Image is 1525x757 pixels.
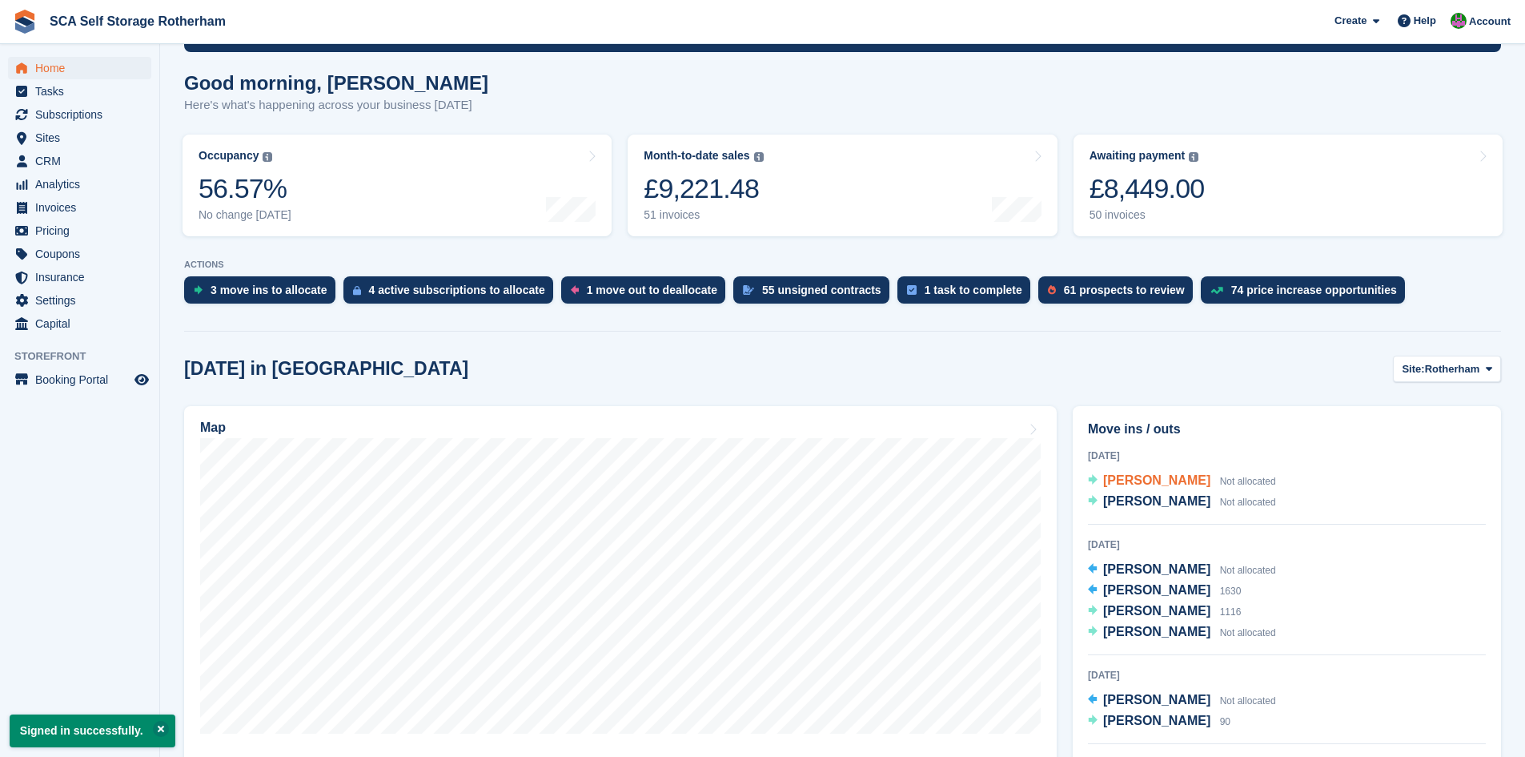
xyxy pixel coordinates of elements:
a: menu [8,368,151,391]
a: SCA Self Storage Rotherham [43,8,232,34]
a: 1 move out to deallocate [561,276,733,312]
div: 51 invoices [644,208,763,222]
span: Insurance [35,266,131,288]
div: Month-to-date sales [644,149,749,163]
h2: [DATE] in [GEOGRAPHIC_DATA] [184,358,468,380]
span: [PERSON_NAME] [1103,714,1210,727]
div: 3 move ins to allocate [211,284,327,296]
img: stora-icon-8386f47178a22dfd0bd8f6a31ec36ba5ce8667c1dd55bd0f319d3a0aa187defe.svg [13,10,37,34]
div: 4 active subscriptions to allocate [369,284,545,296]
span: Not allocated [1220,565,1276,576]
img: icon-info-grey-7440780725fd019a000dd9b08b2336e03edf1995a4989e88bcd33f0948082b44.svg [1189,152,1198,162]
span: 90 [1220,716,1230,727]
a: menu [8,127,151,149]
a: menu [8,266,151,288]
span: Not allocated [1220,627,1276,638]
span: Rotherham [1425,361,1480,377]
div: 1 move out to deallocate [587,284,717,296]
span: Subscriptions [35,103,131,126]
span: Invoices [35,196,131,219]
a: [PERSON_NAME] Not allocated [1088,691,1276,711]
a: 4 active subscriptions to allocate [343,276,561,312]
span: Help [1414,13,1436,29]
span: Storefront [14,348,159,364]
span: Not allocated [1220,695,1276,707]
img: icon-info-grey-7440780725fd019a000dd9b08b2336e03edf1995a4989e88bcd33f0948082b44.svg [263,152,272,162]
div: [DATE] [1088,538,1486,552]
img: icon-info-grey-7440780725fd019a000dd9b08b2336e03edf1995a4989e88bcd33f0948082b44.svg [754,152,764,162]
a: 55 unsigned contracts [733,276,897,312]
span: Account [1469,14,1511,30]
span: 1116 [1220,606,1242,618]
span: Home [35,57,131,79]
a: menu [8,103,151,126]
h2: Move ins / outs [1088,420,1486,439]
span: Tasks [35,80,131,103]
button: Site: Rotherham [1393,356,1501,382]
a: [PERSON_NAME] Not allocated [1088,471,1276,492]
span: CRM [35,150,131,172]
a: Preview store [132,370,151,389]
span: Sites [35,127,131,149]
span: Booking Portal [35,368,131,391]
a: menu [8,80,151,103]
a: menu [8,219,151,242]
div: 56.57% [199,172,291,205]
a: [PERSON_NAME] Not allocated [1088,560,1276,581]
img: move_ins_to_allocate_icon-fdf77a2bb77ea45bf5b3d319d69a93e2d87916cf1d5bf7949dd705db3b84f3ca.svg [194,285,203,295]
p: Signed in successfully. [10,715,175,747]
div: [DATE] [1088,449,1486,463]
a: 74 price increase opportunities [1201,276,1413,312]
a: 1 task to complete [897,276,1038,312]
div: [DATE] [1088,668,1486,683]
a: menu [8,289,151,312]
div: No change [DATE] [199,208,291,222]
h2: Map [200,421,226,435]
img: move_outs_to_deallocate_icon-f764333ba52eb49d3ac5e1228854f67142a1ed5810a6f6cc68b1a99e826820c5.svg [571,285,579,295]
div: £8,449.00 [1090,172,1205,205]
img: active_subscription_to_allocate_icon-d502201f5373d7db506a760aba3b589e785aa758c864c3986d89f69b8ff3... [353,285,361,296]
div: 74 price increase opportunities [1231,284,1397,296]
span: Coupons [35,243,131,265]
img: contract_signature_icon-13c848040528278c33f63329250d36e43548de30e8caae1d1a13099fd9432cc5.svg [743,285,754,295]
span: Create [1334,13,1366,29]
a: [PERSON_NAME] Not allocated [1088,622,1276,643]
span: Not allocated [1220,497,1276,508]
a: [PERSON_NAME] 1116 [1088,602,1241,622]
span: [PERSON_NAME] [1103,604,1210,618]
a: [PERSON_NAME] Not allocated [1088,492,1276,513]
a: [PERSON_NAME] 1630 [1088,581,1241,602]
span: [PERSON_NAME] [1103,693,1210,707]
a: menu [8,243,151,265]
span: [PERSON_NAME] [1103,583,1210,597]
a: menu [8,173,151,195]
p: ACTIONS [184,260,1501,270]
div: 55 unsigned contracts [762,284,881,296]
div: 1 task to complete [925,284,1022,296]
span: [PERSON_NAME] [1103,625,1210,638]
span: [PERSON_NAME] [1103,494,1210,508]
span: Site: [1402,361,1424,377]
a: menu [8,312,151,335]
a: Occupancy 56.57% No change [DATE] [183,135,612,236]
span: Analytics [35,173,131,195]
p: Here's what's happening across your business [DATE] [184,96,488,115]
div: 50 invoices [1090,208,1205,222]
span: 1630 [1220,586,1242,597]
h1: Good morning, [PERSON_NAME] [184,72,488,94]
span: Settings [35,289,131,312]
a: menu [8,150,151,172]
span: [PERSON_NAME] [1103,562,1210,576]
div: £9,221.48 [644,172,763,205]
div: Awaiting payment [1090,149,1186,163]
img: price_increase_opportunities-93ffe204e8149a01c8c9dc8f82e8f89637d9d84a8eef4429ea346261dce0b2c0.svg [1210,287,1223,294]
span: [PERSON_NAME] [1103,473,1210,487]
a: [PERSON_NAME] 90 [1088,711,1230,732]
span: Pricing [35,219,131,242]
img: task-75834270c22a3079a89374b754ae025e5fb1db73e45f91037f5363f120a921f8.svg [907,285,917,295]
a: Awaiting payment £8,449.00 50 invoices [1074,135,1503,236]
a: 3 move ins to allocate [184,276,343,312]
span: Capital [35,312,131,335]
a: menu [8,196,151,219]
a: 61 prospects to review [1038,276,1201,312]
